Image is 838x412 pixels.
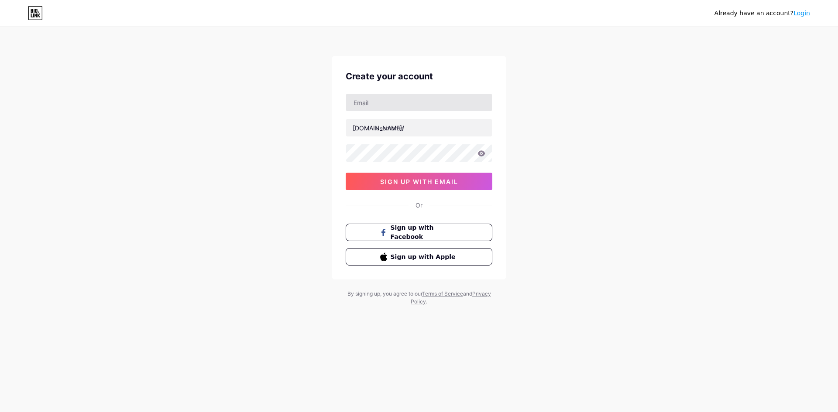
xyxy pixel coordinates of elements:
span: Sign up with Facebook [391,223,458,242]
div: Create your account [346,70,492,83]
a: Login [793,10,810,17]
span: sign up with email [380,178,458,185]
span: Sign up with Apple [391,252,458,262]
a: Terms of Service [422,290,463,297]
div: Or [416,201,422,210]
button: Sign up with Facebook [346,224,492,241]
input: username [346,119,492,136]
div: [DOMAIN_NAME]/ [353,123,404,133]
button: Sign up with Apple [346,248,492,266]
div: By signing up, you agree to our and . [345,290,493,306]
button: sign up with email [346,173,492,190]
div: Already have an account? [714,9,810,18]
input: Email [346,94,492,111]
